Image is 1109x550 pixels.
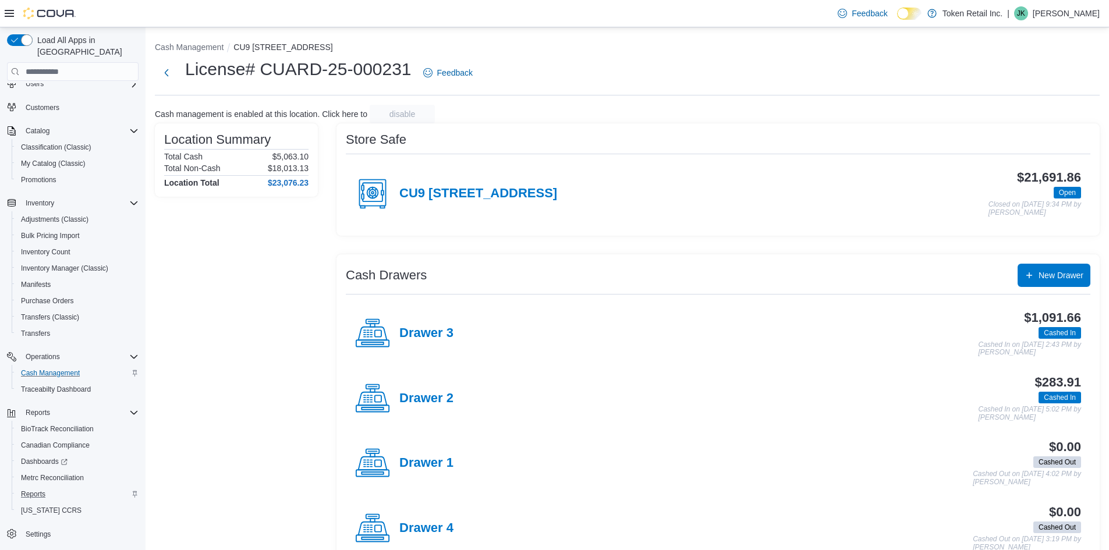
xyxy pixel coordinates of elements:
[1039,327,1081,339] span: Cashed In
[346,133,406,147] h3: Store Safe
[21,124,54,138] button: Catalog
[16,310,139,324] span: Transfers (Classic)
[21,406,139,420] span: Reports
[12,381,143,398] button: Traceabilty Dashboard
[272,152,309,161] p: $5,063.10
[1007,6,1009,20] p: |
[21,473,84,482] span: Metrc Reconciliation
[21,350,139,364] span: Operations
[21,159,86,168] span: My Catalog (Classic)
[1049,505,1081,519] h3: $0.00
[1039,522,1076,533] span: Cashed Out
[16,261,139,275] span: Inventory Manager (Classic)
[16,327,139,340] span: Transfers
[399,521,453,536] h4: Drawer 4
[26,103,59,112] span: Customers
[21,527,139,541] span: Settings
[21,77,48,91] button: Users
[16,471,139,485] span: Metrc Reconciliation
[897,8,922,20] input: Dark Mode
[16,503,139,517] span: Washington CCRS
[16,212,139,226] span: Adjustments (Classic)
[2,123,143,139] button: Catalog
[21,329,50,338] span: Transfers
[1039,457,1076,467] span: Cashed Out
[21,385,91,394] span: Traceabilty Dashboard
[978,341,1081,357] p: Cashed In on [DATE] 2:43 PM by [PERSON_NAME]
[21,124,139,138] span: Catalog
[1039,269,1083,281] span: New Drawer
[16,229,84,243] a: Bulk Pricing Import
[1033,456,1081,468] span: Cashed Out
[399,326,453,341] h4: Drawer 3
[1024,311,1081,325] h3: $1,091.66
[26,352,60,361] span: Operations
[943,6,1003,20] p: Token Retail Inc.
[1039,392,1081,403] span: Cashed In
[16,455,139,469] span: Dashboards
[21,406,55,420] button: Reports
[1017,171,1081,184] h3: $21,691.86
[399,456,453,471] h4: Drawer 1
[346,268,427,282] h3: Cash Drawers
[16,157,90,171] a: My Catalog (Classic)
[978,406,1081,421] p: Cashed In on [DATE] 5:02 PM by [PERSON_NAME]
[2,404,143,421] button: Reports
[21,175,56,184] span: Promotions
[1035,375,1081,389] h3: $283.91
[12,470,143,486] button: Metrc Reconciliation
[16,487,139,501] span: Reports
[21,264,108,273] span: Inventory Manager (Classic)
[16,422,139,436] span: BioTrack Reconciliation
[16,422,98,436] a: BioTrack Reconciliation
[12,155,143,172] button: My Catalog (Classic)
[164,133,271,147] h3: Location Summary
[399,186,557,201] h4: CU9 [STREET_ADDRESS]
[12,211,143,228] button: Adjustments (Classic)
[268,164,309,173] p: $18,013.13
[12,365,143,381] button: Cash Management
[268,178,309,187] h4: $23,076.23
[12,502,143,519] button: [US_STATE] CCRS
[21,457,68,466] span: Dashboards
[1049,440,1081,454] h3: $0.00
[26,198,54,208] span: Inventory
[833,2,892,25] a: Feedback
[1033,6,1100,20] p: [PERSON_NAME]
[16,471,88,485] a: Metrc Reconciliation
[16,157,139,171] span: My Catalog (Classic)
[16,173,139,187] span: Promotions
[12,228,143,244] button: Bulk Pricing Import
[21,100,139,115] span: Customers
[2,526,143,542] button: Settings
[12,260,143,276] button: Inventory Manager (Classic)
[21,350,65,364] button: Operations
[1044,328,1076,338] span: Cashed In
[26,408,50,417] span: Reports
[16,487,50,501] a: Reports
[21,280,51,289] span: Manifests
[16,212,93,226] a: Adjustments (Classic)
[16,438,94,452] a: Canadian Compliance
[16,438,139,452] span: Canadian Compliance
[12,244,143,260] button: Inventory Count
[2,99,143,116] button: Customers
[16,294,79,308] a: Purchase Orders
[1044,392,1076,403] span: Cashed In
[12,309,143,325] button: Transfers (Classic)
[155,61,178,84] button: Next
[1059,187,1076,198] span: Open
[16,382,95,396] a: Traceabilty Dashboard
[21,527,55,541] a: Settings
[2,76,143,92] button: Users
[12,437,143,453] button: Canadian Compliance
[16,140,96,154] a: Classification (Classic)
[1014,6,1028,20] div: Jamie Kaye
[155,41,1100,55] nav: An example of EuiBreadcrumbs
[419,61,477,84] a: Feedback
[16,173,61,187] a: Promotions
[12,276,143,293] button: Manifests
[16,366,84,380] a: Cash Management
[973,470,1081,486] p: Cashed Out on [DATE] 4:02 PM by [PERSON_NAME]
[164,178,219,187] h4: Location Total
